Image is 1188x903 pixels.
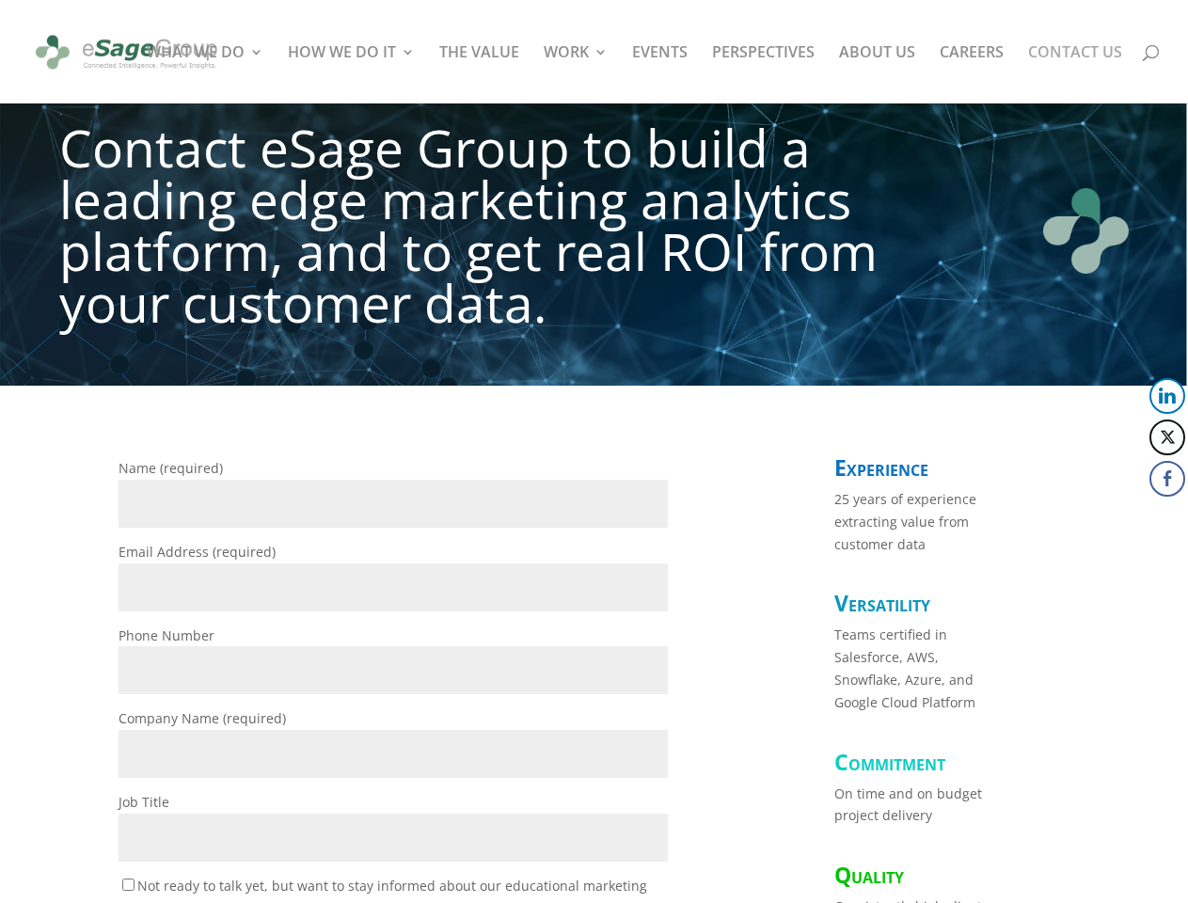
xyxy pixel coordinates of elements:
a: HOW WE DO IT [288,45,415,103]
label: Company Name (required) [119,709,668,763]
img: eSage Group [32,26,221,78]
a: THE VALUE [439,45,519,103]
input: Not ready to talk yet, but want to stay informed about our educational marketing analytics events... [122,879,135,891]
button: LinkedIn Share [1149,378,1185,414]
label: Phone Number [119,626,668,680]
input: Phone Number [119,646,668,694]
p: On time and on budget project delivery [834,783,999,828]
a: WHAT WE DO [147,45,263,103]
label: Email Address (required) [119,543,668,596]
label: Name (required) [119,459,668,513]
a: EVENTS [632,45,688,103]
input: Job Title [119,814,668,862]
a: CONTACT US [1028,45,1122,103]
span: Experience [834,452,928,483]
h1: Contact eSage Group to build a leading edge marketing analytics platform, and to get real ROI fro... [59,121,932,353]
span: Quality [834,860,904,890]
span: Versatility [834,588,930,618]
p: , [59,99,932,121]
button: Twitter Share [1149,420,1185,455]
a: CAREERS [940,45,1004,103]
p: 25 years of experience extracting value from customer data [834,488,999,555]
input: Name (required) [119,480,668,528]
span: Commitment [834,747,945,777]
a: WORK [544,45,608,103]
button: Facebook Share [1149,461,1185,497]
input: Company Name (required) [119,730,668,778]
input: Email Address (required) [119,563,668,611]
a: PERSPECTIVES [712,45,815,103]
p: Teams certified in Salesforce, AWS, Snowflake, Azure, and Google Cloud Platform [834,624,999,713]
label: Job Title [119,793,668,847]
a: ABOUT US [839,45,915,103]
